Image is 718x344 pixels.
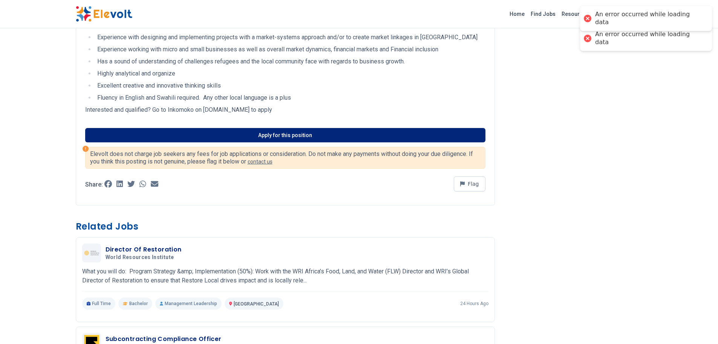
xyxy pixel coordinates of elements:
[106,335,222,344] h3: Subcontracting Compliance Officer
[95,69,485,78] li: Highly analytical and organize
[559,8,592,20] a: Resources
[129,301,148,307] span: Bachelor
[85,105,485,114] p: Interested and qualified? Go to Inkomoko on [DOMAIN_NAME] to apply
[248,159,273,165] a: contact us
[82,298,116,310] p: Full Time
[507,8,528,20] a: Home
[82,267,488,285] p: What you will do: Program Strategy &amp; Implementation (50%): Work with the WRI Africa’s Food, L...
[528,8,559,20] a: Find Jobs
[84,250,99,256] img: World Resources Institute
[460,301,488,307] p: 24 hours ago
[76,6,132,22] img: Elevolt
[155,298,222,310] p: Management Leadership
[680,308,718,344] iframe: Chat Widget
[95,57,485,66] li: Has a sound of understanding of challenges refugees and the local community face with regards to ...
[234,301,279,307] span: [GEOGRAPHIC_DATA]
[90,150,481,165] p: Elevolt does not charge job seekers any fees for job applications or consideration. Do not make a...
[95,93,485,102] li: Fluency in English and Swahili required. Any other local language is a plus
[85,128,485,142] a: Apply for this position
[76,221,495,233] h3: Related Jobs
[85,182,103,188] p: Share:
[595,11,704,26] div: An error occurred while loading data
[82,244,488,310] a: World Resources InstituteDirector Of RestorationWorld Resources InstituteWhat you will do: Progra...
[106,254,174,261] span: World Resources Institute
[454,176,485,191] button: Flag
[95,33,485,42] li: Experience with designing and implementing projects with a market-systems approach and/or to crea...
[95,45,485,54] li: Experience working with micro and small businesses as well as overall market dynamics, financial ...
[106,245,182,254] h3: Director Of Restoration
[595,31,704,46] div: An error occurred while loading data
[95,81,485,90] li: Excellent creative and innovative thinking skills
